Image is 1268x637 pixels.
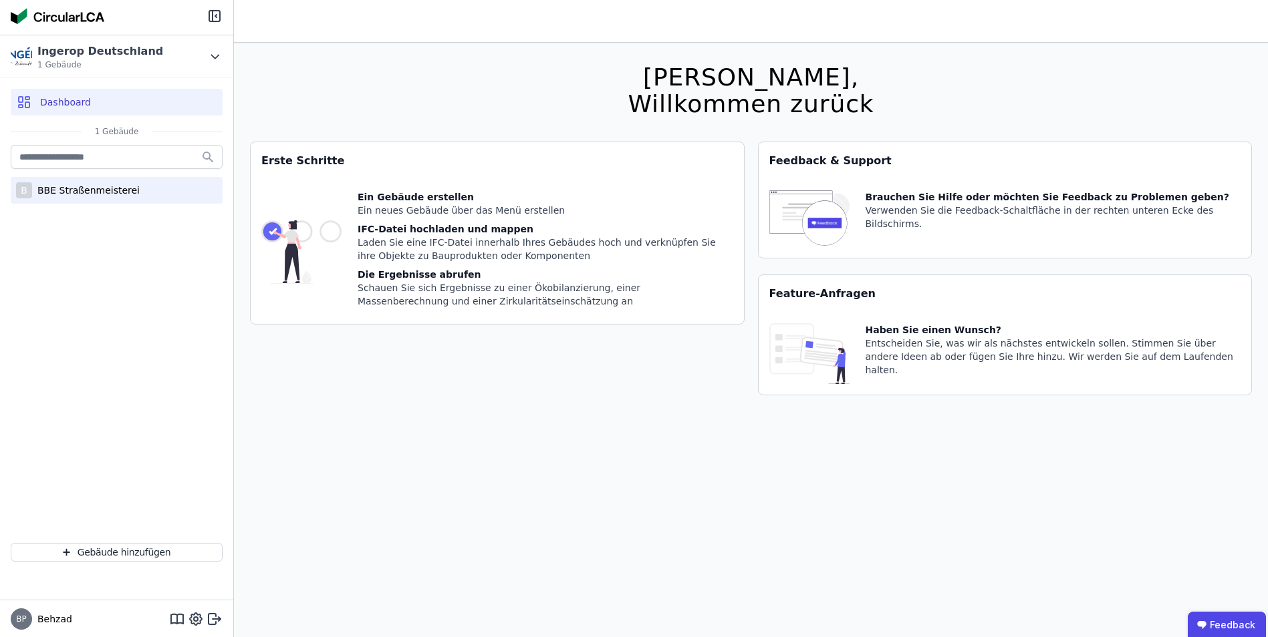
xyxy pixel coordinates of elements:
[769,190,850,247] img: feedback-icon-HCTs5lye.svg
[37,43,163,59] div: Ingerop Deutschland
[358,222,733,236] div: IFC-Datei hochladen und mappen
[628,91,874,118] div: Willkommen zurück
[11,543,223,562] button: Gebäude hinzufügen
[866,190,1241,204] div: Brauchen Sie Hilfe oder möchten Sie Feedback zu Problemen geben?
[261,190,342,313] img: getting_started_tile-DrF_GRSv.svg
[16,615,26,623] span: BP
[358,204,733,217] div: Ein neues Gebäude über das Menü erstellen
[16,182,32,198] div: B
[32,184,140,197] div: BBE Straßenmeisterei
[759,275,1252,312] div: Feature-Anfragen
[82,126,152,137] span: 1 Gebäude
[40,95,91,109] span: Dashboard
[769,323,850,384] img: feature_request_tile-UiXE1qGU.svg
[11,46,32,67] img: Ingerop Deutschland
[251,142,744,180] div: Erste Schritte
[37,59,163,70] span: 1 Gebäude
[358,281,733,308] div: Schauen Sie sich Ergebnisse zu einer Ökobilanzierung, einer Massenberechnung und einer Zirkularit...
[11,8,104,24] img: Concular
[759,142,1252,180] div: Feedback & Support
[628,64,874,91] div: [PERSON_NAME],
[358,190,733,204] div: Ein Gebäude erstellen
[866,337,1241,377] div: Entscheiden Sie, was wir als nächstes entwickeln sollen. Stimmen Sie über andere Ideen ab oder fü...
[866,323,1241,337] div: Haben Sie einen Wunsch?
[358,268,733,281] div: Die Ergebnisse abrufen
[866,204,1241,230] div: Verwenden Sie die Feedback-Schaltfläche in der rechten unteren Ecke des Bildschirms.
[32,612,72,626] span: Behzad
[358,236,733,262] div: Laden Sie eine IFC-Datei innerhalb Ihres Gebäudes hoch und verknüpfen Sie ihre Objekte zu Bauprod...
